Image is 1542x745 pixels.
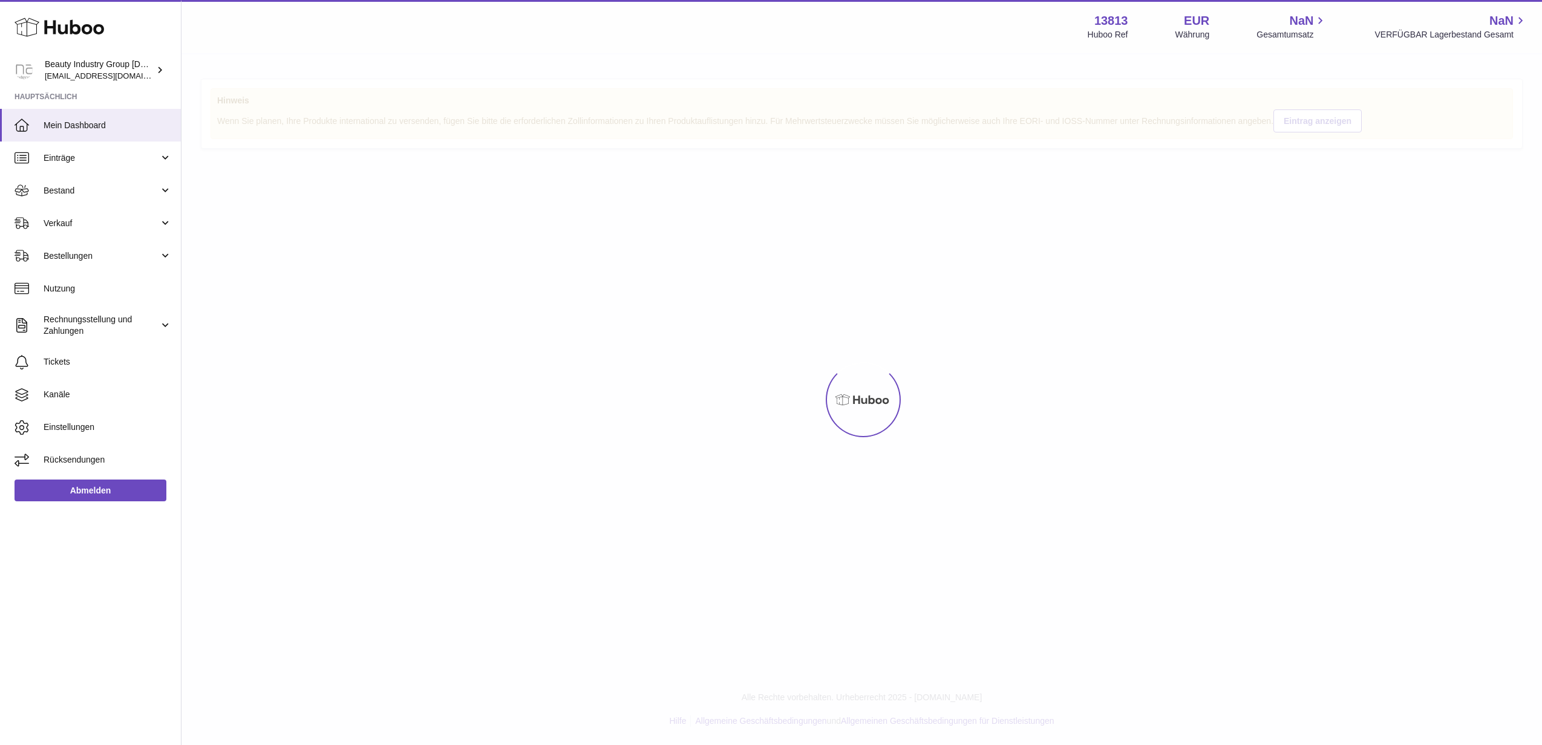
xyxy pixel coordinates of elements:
[1184,13,1209,29] strong: EUR
[1088,29,1128,41] div: Huboo Ref
[1175,29,1210,41] div: Währung
[44,356,172,368] span: Tickets
[15,61,33,79] img: kellie.nash@beautyworks.co.uk
[44,283,172,294] span: Nutzung
[1489,13,1514,29] span: NaN
[1094,13,1128,29] strong: 13813
[44,120,172,131] span: Mein Dashboard
[44,421,172,433] span: Einstellungen
[15,480,166,501] a: Abmelden
[44,218,159,229] span: Verkauf
[45,71,178,80] span: [EMAIL_ADDRESS][DOMAIN_NAME]
[45,59,154,82] div: Beauty Industry Group [DOMAIN_NAME]
[1256,13,1327,41] a: NaN Gesamtumsatz
[44,314,159,337] span: Rechnungsstellung und Zahlungen
[1374,13,1527,41] a: NaN VERFÜGBAR Lagerbestand Gesamt
[1256,29,1327,41] span: Gesamtumsatz
[44,250,159,262] span: Bestellungen
[44,454,172,466] span: Rücksendungen
[44,185,159,197] span: Bestand
[44,389,172,400] span: Kanäle
[1374,29,1527,41] span: VERFÜGBAR Lagerbestand Gesamt
[1289,13,1313,29] span: NaN
[44,152,159,164] span: Einträge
